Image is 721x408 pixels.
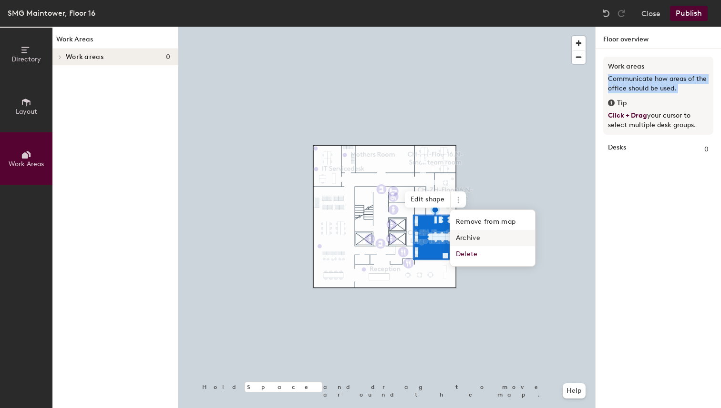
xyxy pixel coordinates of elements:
[8,7,95,19] div: SMG Maintower, Floor 16
[16,108,37,116] span: Layout
[670,6,708,21] button: Publish
[704,144,709,155] span: 0
[450,230,535,246] span: Archive
[608,61,709,72] h3: Work areas
[608,111,647,119] span: Click + Drag
[563,383,586,398] button: Help
[608,74,709,93] p: Communicate how areas of the office should be used.
[405,191,451,208] span: Edit shape
[617,9,626,18] img: Redo
[641,6,660,21] button: Close
[450,246,535,262] span: Delete
[608,98,709,109] div: Tip
[52,34,178,49] h1: Work Areas
[166,53,170,61] span: 0
[9,160,44,168] span: Work Areas
[601,9,611,18] img: Undo
[608,144,626,155] strong: Desks
[450,214,535,230] span: Remove from map
[11,55,41,63] span: Directory
[66,53,103,61] span: Work areas
[596,27,721,49] h1: Floor overview
[608,111,709,130] p: your cursor to select multiple desk groups.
